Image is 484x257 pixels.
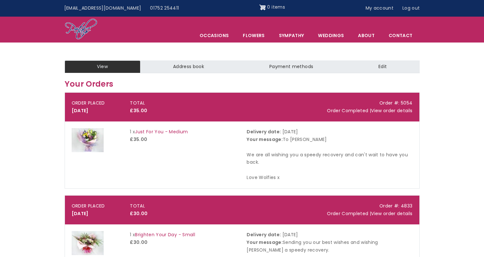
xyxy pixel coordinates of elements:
[351,29,381,42] a: About
[72,210,89,217] time: [DATE]
[130,136,147,143] strong: £35.00
[371,107,412,114] a: View order details
[193,29,235,42] span: Occasions
[382,29,419,42] a: Contact
[130,210,147,217] strong: £30.00
[65,18,98,41] img: Home
[267,4,285,10] span: 0 items
[135,231,195,238] a: Brighten Your Day - Small
[247,136,283,143] strong: Your message:
[135,128,188,135] a: Just For You - Medium
[259,2,285,12] a: Shopping cart 0 items
[125,202,242,218] div: TOTAL
[242,99,417,115] div: Order #: 5054 Order Completed |
[237,60,346,73] a: Payment methods
[242,128,417,182] div: To [PERSON_NAME] We are all wishing you a speedy recovery and can't wait to have you back. Love W...
[130,239,147,245] strong: £30.00
[272,29,311,42] a: Sympathy
[130,107,147,114] strong: £35.00
[282,231,298,238] time: [DATE]
[247,231,281,238] strong: Delivery date:
[67,202,125,218] div: ORDER PLACED
[72,128,104,152] img: Just For You
[259,2,266,12] img: Shopping cart
[67,99,125,115] div: ORDER PLACED
[60,2,146,14] a: [EMAIL_ADDRESS][DOMAIN_NAME]
[282,128,298,135] time: [DATE]
[72,231,104,255] img: Brighten Your Day
[125,128,242,182] div: 1 x
[247,239,283,245] strong: Your message:
[311,29,351,42] span: Weddings
[146,2,183,14] a: 01752 254411
[371,210,412,217] a: View order details
[125,99,242,115] div: TOTAL
[60,60,424,73] nav: Tabs
[65,78,420,90] h3: Your Orders
[247,128,281,135] strong: Delivery date:
[236,29,271,42] a: Flowers
[242,202,417,218] div: Order #: 4833 Order Completed |
[346,60,419,73] a: Edit
[72,107,89,114] time: [DATE]
[361,2,398,14] a: My account
[398,2,424,14] a: Log out
[65,60,140,73] a: View
[140,60,237,73] a: Address book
